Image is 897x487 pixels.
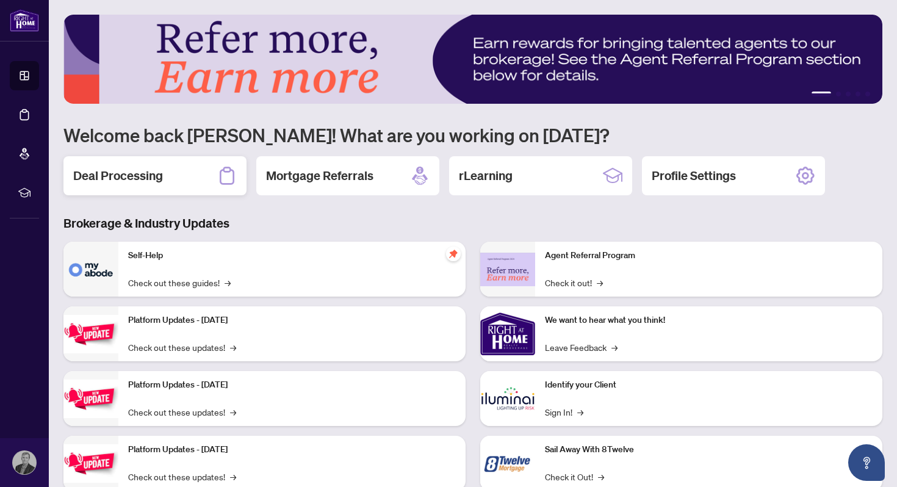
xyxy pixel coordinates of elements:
[846,92,851,96] button: 3
[545,314,873,327] p: We want to hear what you think!
[446,247,461,261] span: pushpin
[545,470,604,483] a: Check it Out!→
[63,15,882,104] img: Slide 0
[545,443,873,456] p: Sail Away With 8Twelve
[128,276,231,289] a: Check out these guides!→
[545,249,873,262] p: Agent Referral Program
[128,249,456,262] p: Self-Help
[597,276,603,289] span: →
[63,215,882,232] h3: Brokerage & Industry Updates
[128,405,236,419] a: Check out these updates!→
[598,470,604,483] span: →
[128,470,236,483] a: Check out these updates!→
[480,371,535,426] img: Identify your Client
[128,341,236,354] a: Check out these updates!→
[611,341,618,354] span: →
[73,167,163,184] h2: Deal Processing
[545,341,618,354] a: Leave Feedback→
[459,167,513,184] h2: rLearning
[812,92,831,96] button: 1
[652,167,736,184] h2: Profile Settings
[13,451,36,474] img: Profile Icon
[225,276,231,289] span: →
[230,341,236,354] span: →
[480,306,535,361] img: We want to hear what you think!
[63,123,882,146] h1: Welcome back [PERSON_NAME]! What are you working on [DATE]?
[856,92,860,96] button: 4
[230,405,236,419] span: →
[128,314,456,327] p: Platform Updates - [DATE]
[545,378,873,392] p: Identify your Client
[836,92,841,96] button: 2
[266,167,373,184] h2: Mortgage Referrals
[230,470,236,483] span: →
[63,242,118,297] img: Self-Help
[545,276,603,289] a: Check it out!→
[545,405,583,419] a: Sign In!→
[480,253,535,286] img: Agent Referral Program
[63,315,118,353] img: Platform Updates - July 21, 2025
[63,380,118,418] img: Platform Updates - July 8, 2025
[128,443,456,456] p: Platform Updates - [DATE]
[128,378,456,392] p: Platform Updates - [DATE]
[63,444,118,483] img: Platform Updates - June 23, 2025
[865,92,870,96] button: 5
[848,444,885,481] button: Open asap
[577,405,583,419] span: →
[10,9,39,32] img: logo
